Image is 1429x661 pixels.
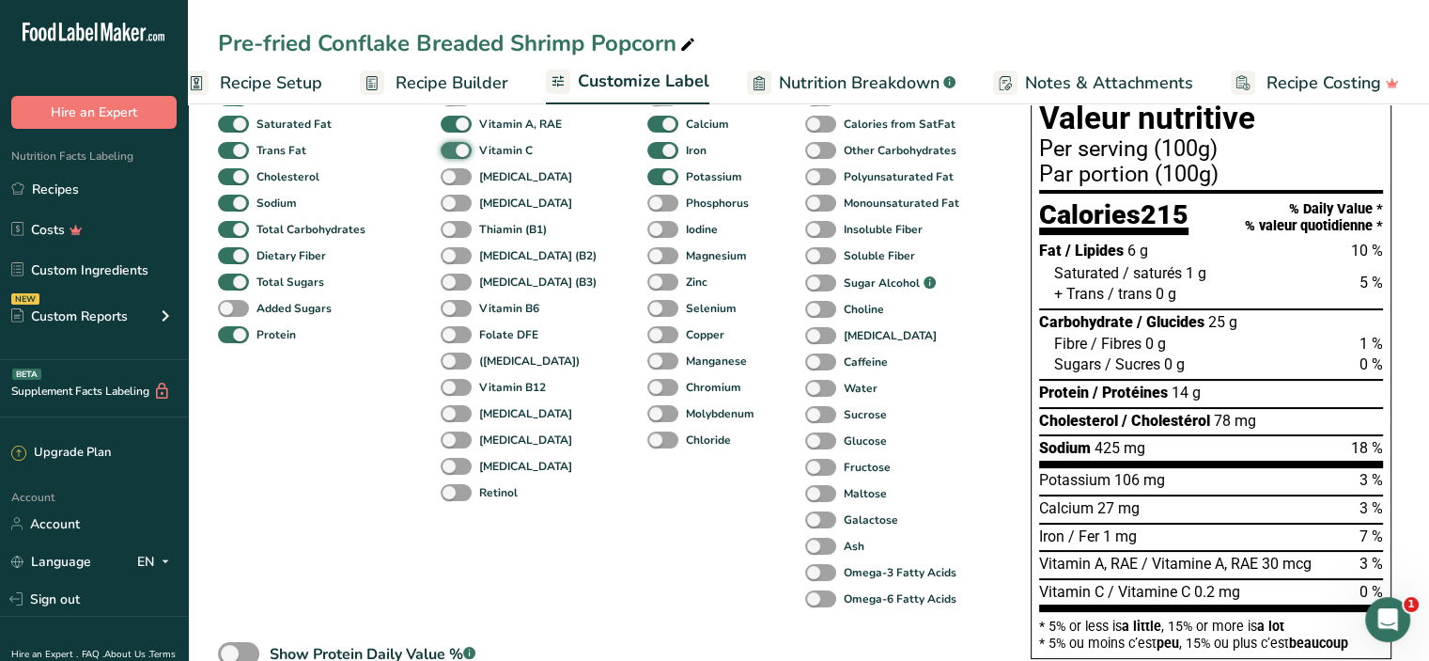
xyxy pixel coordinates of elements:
span: Calcium [1039,499,1094,517]
a: Recipe Setup [184,62,322,104]
b: Selenium [686,300,737,317]
b: Calcium [686,116,729,133]
b: [MEDICAL_DATA] [479,195,572,212]
div: EN [137,550,177,573]
b: Chloride [686,432,731,449]
div: Pre-fried Conflake Breaded Shrimp Popcorn [218,26,699,60]
b: Vitamin C [479,142,533,159]
span: Nutrition Breakdown [779,71,940,96]
span: 0 % [1359,355,1383,373]
span: / Protéines [1093,384,1168,401]
b: Other Carbohydrates [844,142,956,159]
b: Dietary Fiber [256,247,326,264]
span: Saturated [1054,264,1119,282]
span: a lot [1257,619,1284,634]
a: About Us . [104,648,149,661]
b: Maltose [844,485,887,502]
b: Thiamin (B1) [479,221,547,238]
b: Water [844,380,878,397]
span: Carbohydrate [1039,313,1133,331]
a: Language [11,545,91,578]
span: beaucoup [1289,636,1348,651]
b: Vitamin A, RAE [479,116,562,133]
b: Manganese [686,353,747,370]
a: Recipe Builder [360,62,508,104]
span: 0 % [1359,583,1383,601]
b: Iodine [686,221,718,238]
b: Calories from SatFat [844,116,955,133]
span: / Vitamine C [1108,583,1190,601]
span: Customize Label [578,69,709,94]
b: Galactose [844,511,898,528]
span: Potassium [1039,471,1111,489]
span: a little [1122,619,1161,634]
a: Customize Label [546,60,709,105]
b: Cholesterol [256,168,319,185]
b: [MEDICAL_DATA] (B2) [479,247,597,264]
span: Recipe Builder [396,71,508,96]
span: Iron [1039,527,1064,545]
span: Cholesterol [1039,412,1118,430]
b: Vitamin B12 [479,379,546,396]
div: Par portion (100g) [1039,164,1383,186]
span: 0 g [1156,285,1176,303]
span: / Fer [1068,527,1099,545]
span: Vitamin C [1039,583,1104,601]
span: peu [1157,636,1179,651]
b: Total Sugars [256,274,324,291]
b: Added Sugars [256,300,332,317]
span: 27 mg [1097,499,1140,517]
span: 7 % [1359,527,1383,545]
span: / Fibres [1091,335,1142,353]
span: 1 g [1186,264,1206,282]
span: 78 mg [1214,412,1256,430]
div: NEW [11,293,39,305]
span: + Trans [1054,285,1104,303]
b: Soluble Fiber [844,247,915,264]
div: Per serving (100g) [1039,138,1383,161]
span: 3 % [1359,471,1383,489]
a: Nutrition Breakdown [747,62,955,104]
b: Potassium [686,168,742,185]
b: Caffeine [844,354,888,370]
span: / Sucres [1105,355,1160,373]
span: Notes & Attachments [1025,71,1193,96]
b: Total Carbohydrates [256,221,365,238]
b: Zinc [686,274,707,291]
span: 6 g [1127,242,1148,260]
span: 425 mg [1095,439,1145,457]
span: / trans [1108,285,1152,303]
span: 1 % [1359,335,1383,353]
a: Recipe Costing [1231,62,1399,104]
b: Monounsaturated Fat [844,195,959,212]
section: * 5% or less is , 15% or more is [1039,612,1383,651]
b: ([MEDICAL_DATA]) [479,353,580,370]
span: 0 g [1145,335,1166,353]
b: Trans Fat [256,142,306,159]
span: Protein [1039,384,1089,401]
span: / Vitamine A, RAE [1142,555,1258,573]
span: Sodium [1039,439,1091,457]
span: 3 % [1359,555,1383,573]
span: 106 mg [1114,471,1165,489]
h1: Nutrition Facts Valeur nutritive [1039,71,1383,134]
b: [MEDICAL_DATA] [479,458,572,475]
b: [MEDICAL_DATA] [479,168,572,185]
div: % Daily Value * % valeur quotidienne * [1245,201,1383,234]
a: Notes & Attachments [993,62,1193,104]
b: Polyunsaturated Fat [844,168,954,185]
span: 25 g [1208,313,1237,331]
span: / Lipides [1065,242,1124,260]
span: 30 mcg [1262,555,1312,573]
span: Fat [1039,242,1062,260]
b: Sodium [256,195,297,212]
b: Saturated Fat [256,116,332,133]
b: Omega-6 Fatty Acids [844,590,956,607]
b: [MEDICAL_DATA] [479,432,572,449]
span: 14 g [1172,384,1201,401]
b: Magnesium [686,247,747,264]
b: [MEDICAL_DATA] [479,405,572,422]
b: Vitamin B6 [479,300,539,317]
b: [MEDICAL_DATA] [844,327,937,344]
span: 1 mg [1103,527,1137,545]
